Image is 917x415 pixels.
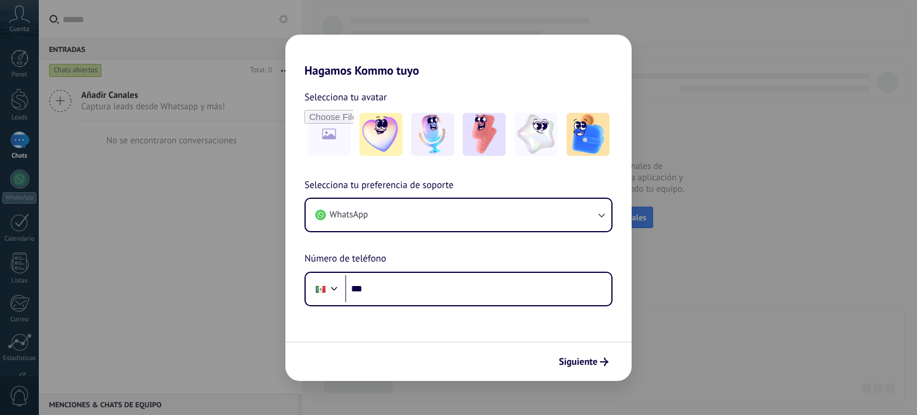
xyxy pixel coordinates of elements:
[285,35,632,78] h2: Hagamos Kommo tuyo
[553,352,614,372] button: Siguiente
[309,276,332,302] div: Mexico: + 52
[304,90,387,105] span: Selecciona tu avatar
[359,113,402,156] img: -1.jpeg
[304,178,454,193] span: Selecciona tu preferencia de soporte
[330,209,368,221] span: WhatsApp
[306,199,611,231] button: WhatsApp
[515,113,558,156] img: -4.jpeg
[567,113,610,156] img: -5.jpeg
[463,113,506,156] img: -3.jpeg
[411,113,454,156] img: -2.jpeg
[304,251,386,267] span: Número de teléfono
[559,358,598,366] span: Siguiente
